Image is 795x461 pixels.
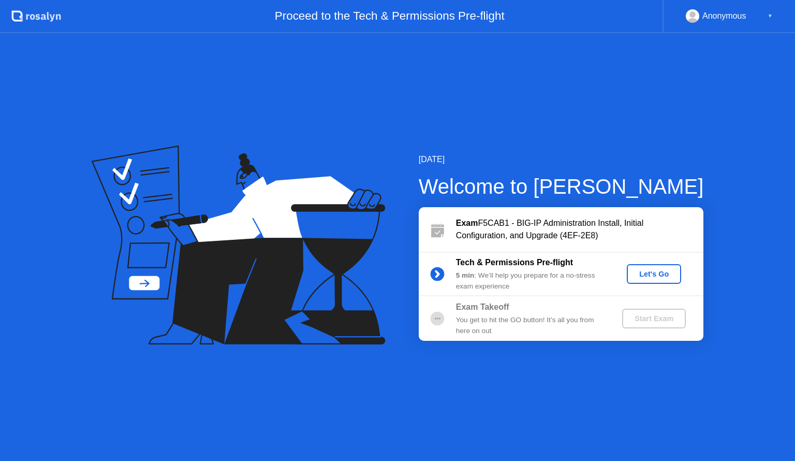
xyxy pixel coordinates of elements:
div: Start Exam [626,314,682,323]
div: ▼ [768,9,773,23]
button: Let's Go [627,264,681,284]
div: You get to hit the GO button! It’s all you from here on out [456,315,605,336]
div: Let's Go [631,270,677,278]
div: Welcome to [PERSON_NAME] [419,171,704,202]
div: Anonymous [702,9,746,23]
b: Exam [456,219,478,227]
b: Exam Takeoff [456,302,509,311]
b: 5 min [456,271,475,279]
div: F5CAB1 - BIG-IP Administration Install, Initial Configuration, and Upgrade (4EF-2E8) [456,217,703,242]
div: [DATE] [419,153,704,166]
b: Tech & Permissions Pre-flight [456,258,573,267]
button: Start Exam [622,309,686,328]
div: : We’ll help you prepare for a no-stress exam experience [456,270,605,292]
